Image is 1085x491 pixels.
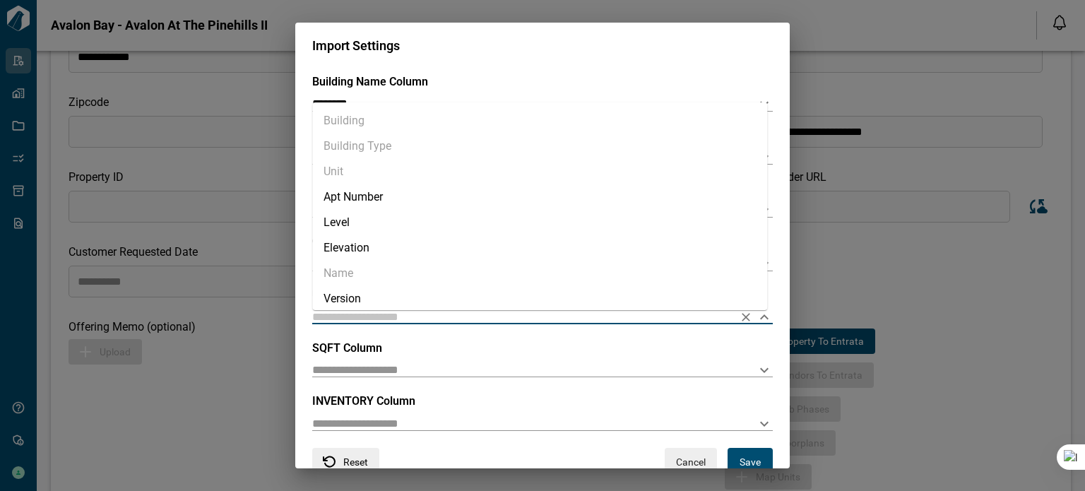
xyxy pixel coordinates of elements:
button: Open [754,94,774,114]
li: Apt Number [312,184,767,210]
button: Reset [312,448,379,476]
li: Level [312,210,767,235]
button: Close [754,307,774,327]
span: SQFT Column [312,341,382,355]
span: Import Settings [312,38,400,53]
li: Version [312,286,767,312]
button: Open [754,360,774,380]
span: INVENTORY Column [312,394,415,408]
li: Elevation [312,235,767,261]
span: Building Name Column [312,75,428,88]
button: Clear [736,307,756,327]
button: Cancel [665,448,717,476]
button: Open [754,414,774,434]
button: Save [728,448,773,476]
